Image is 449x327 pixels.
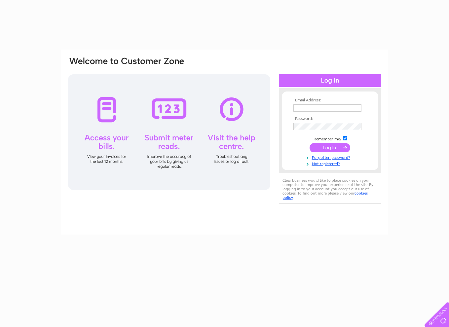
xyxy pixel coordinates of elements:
[292,135,368,142] td: Remember me?
[282,191,368,200] a: cookies policy
[293,160,368,166] a: Not registered?
[292,117,368,121] th: Password:
[310,143,350,152] input: Submit
[293,154,368,160] a: Forgotten password?
[292,98,368,103] th: Email Address:
[279,175,381,203] div: Clear Business would like to place cookies on your computer to improve your experience of the sit...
